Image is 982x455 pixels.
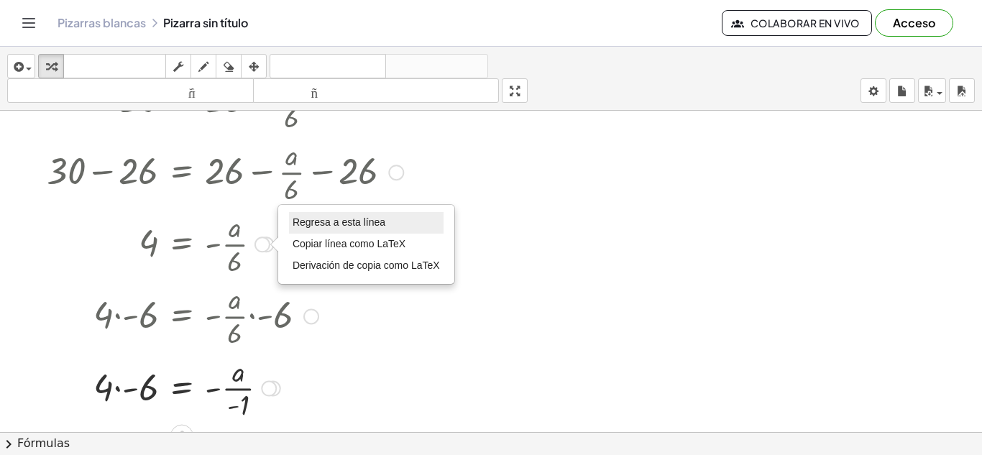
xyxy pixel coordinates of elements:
button: tamaño_del_formato [7,78,254,103]
button: teclado [63,54,166,78]
font: Colaborar en vivo [751,17,860,29]
button: tamaño_del_formato [253,78,500,103]
font: teclado [67,60,162,73]
font: Copiar línea como LaTeX [293,238,405,249]
button: rehacer [385,54,488,78]
font: tamaño_del_formato [257,84,496,98]
font: Acceso [893,15,935,30]
div: Aplique la misma matemática a ambos lados de la ecuación. [170,425,193,448]
font: Derivación de copia como LaTeX [293,259,440,271]
a: Pizarras blancas [58,16,146,30]
font: Fórmulas [17,436,70,450]
button: deshacer [270,54,386,78]
font: Pizarras blancas [58,15,146,30]
button: Colaborar en vivo [722,10,872,36]
font: rehacer [389,60,485,73]
button: Acceso [875,9,953,37]
font: tamaño_del_formato [11,84,250,98]
font: Regresa a esta línea [293,216,385,228]
button: Cambiar navegación [17,12,40,35]
font: deshacer [273,60,382,73]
